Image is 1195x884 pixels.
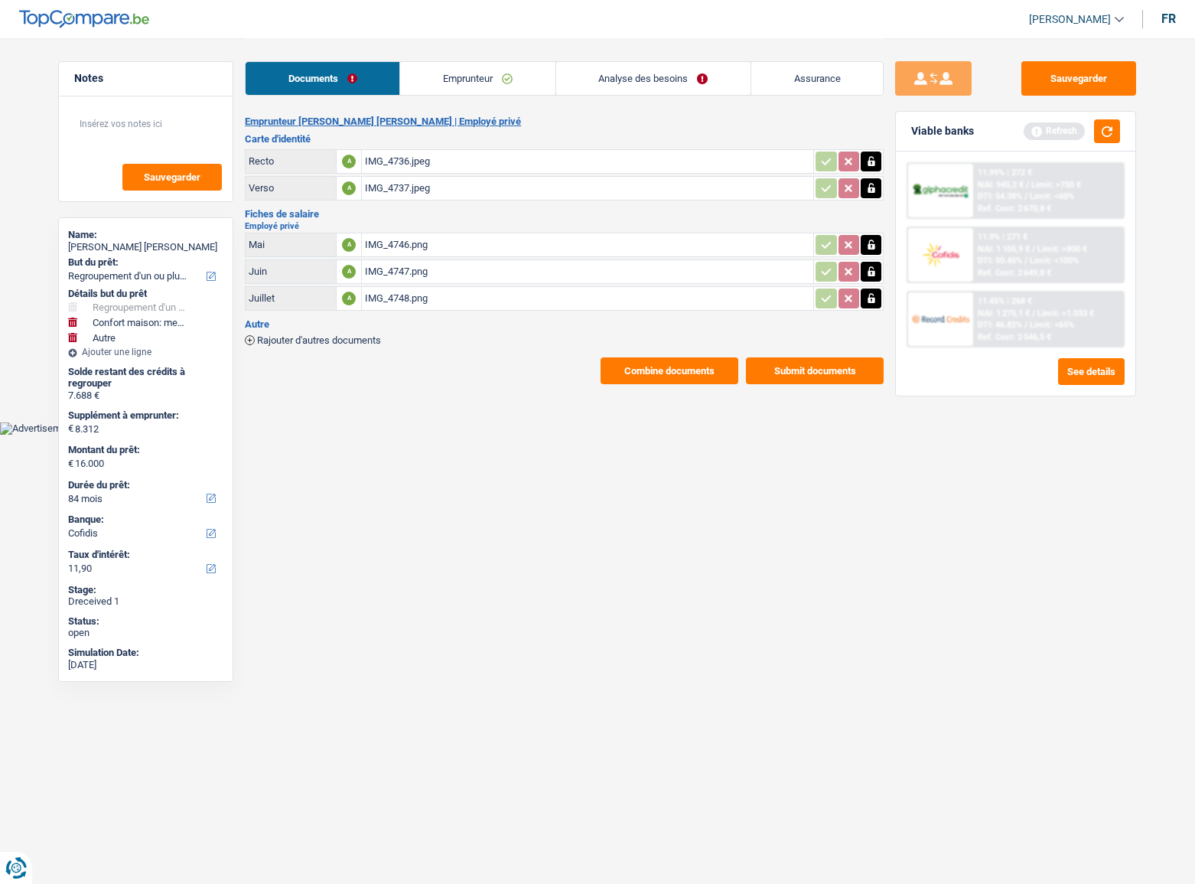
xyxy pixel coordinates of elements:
div: [PERSON_NAME] [PERSON_NAME] [68,241,223,253]
h3: Carte d'identité [245,134,884,144]
div: fr [1161,11,1176,26]
label: Montant du prêt: [68,444,220,456]
a: Assurance [751,62,883,95]
button: Rajouter d'autres documents [245,335,381,345]
span: / [1026,180,1029,190]
div: 7.688 € [68,390,223,402]
div: Simulation Date: [68,647,223,659]
div: Ref. Cost: 2 670,8 € [978,204,1051,214]
h2: Employé privé [245,222,884,230]
div: IMG_4747.png [365,260,810,283]
div: Juin [249,266,333,277]
img: AlphaCredit [912,182,969,200]
span: [PERSON_NAME] [1029,13,1111,26]
div: open [68,627,223,639]
span: / [1024,256,1027,266]
span: / [1024,191,1027,201]
button: Submit documents [746,357,884,384]
label: Durée du prêt: [68,479,220,491]
div: Ajouter une ligne [68,347,223,357]
div: Viable banks [911,125,974,138]
span: / [1024,320,1027,330]
span: DTI: 46.82% [978,320,1022,330]
button: Combine documents [601,357,738,384]
div: IMG_4748.png [365,287,810,310]
div: A [342,181,356,195]
button: See details [1058,358,1125,385]
div: IMG_4736.jpeg [365,150,810,173]
span: € [68,458,73,470]
span: Limit: >750 € [1031,180,1081,190]
label: Supplément à emprunter: [68,409,220,422]
a: Documents [246,62,399,95]
div: Recto [249,155,333,167]
div: Dreceived 1 [68,595,223,608]
div: A [342,155,356,168]
span: Limit: >800 € [1037,244,1087,254]
span: Sauvegarder [144,172,200,182]
img: TopCompare Logo [19,10,149,28]
div: [DATE] [68,659,223,671]
div: Verso [249,182,333,194]
label: But du prêt: [68,256,220,269]
span: / [1032,244,1035,254]
a: Emprunteur [400,62,555,95]
button: Sauvegarder [122,164,222,191]
div: Mai [249,239,333,250]
span: / [1032,308,1035,318]
img: Cofidis [912,240,969,269]
div: Refresh [1024,122,1085,139]
div: Ref. Cost: 2 649,8 € [978,268,1051,278]
div: Détails but du prêt [68,288,223,300]
div: 11.9% | 271 € [978,232,1027,242]
h3: Autre [245,319,884,329]
div: A [342,292,356,305]
div: IMG_4746.png [365,233,810,256]
div: Ref. Cost: 2 546,5 € [978,332,1051,342]
label: Taux d'intérêt: [68,549,220,561]
span: DTI: 50.45% [978,256,1022,266]
span: Rajouter d'autres documents [257,335,381,345]
div: Solde restant des crédits à regrouper [68,366,223,390]
button: Sauvegarder [1021,61,1136,96]
a: Analyse des besoins [556,62,751,95]
span: NAI: 1 105,9 € [978,244,1030,254]
h2: Emprunteur [PERSON_NAME] [PERSON_NAME] | Employé privé [245,116,884,128]
span: Limit: >1.033 € [1037,308,1094,318]
div: Name: [68,229,223,241]
div: IMG_4737.jpeg [365,177,810,200]
div: A [342,265,356,279]
div: Status: [68,615,223,628]
img: Record Credits [912,305,969,333]
div: 11.45% | 268 € [978,296,1032,306]
div: A [342,238,356,252]
span: Limit: <60% [1030,191,1074,201]
span: DTI: 54.38% [978,191,1022,201]
div: Stage: [68,584,223,596]
span: NAI: 1 275,1 € [978,308,1030,318]
span: Limit: <65% [1030,320,1074,330]
span: Limit: <100% [1030,256,1079,266]
h5: Notes [74,72,217,85]
span: NAI: 945,2 € [978,180,1024,190]
div: 11.99% | 272 € [978,168,1032,178]
label: Banque: [68,514,220,526]
a: [PERSON_NAME] [1017,7,1124,32]
span: € [68,422,73,435]
div: Juillet [249,292,333,304]
h3: Fiches de salaire [245,209,884,219]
